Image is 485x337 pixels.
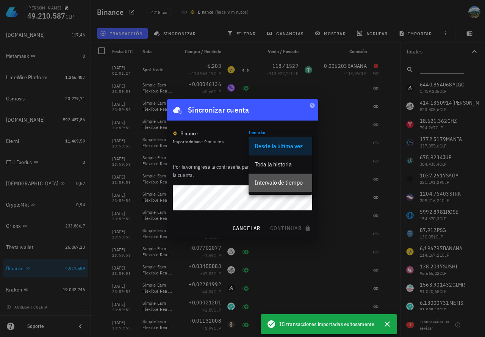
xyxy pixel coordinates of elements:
[255,179,306,186] div: Intervalo de tiempo
[173,139,224,144] span: Importado
[194,139,224,144] span: hace 9 minutos
[232,225,260,232] span: cancelar
[279,320,374,328] span: 15 transacciones importadas exitosamente
[188,104,249,116] div: Sincronizar cuenta
[255,161,306,168] div: Toda la historia
[173,131,177,136] img: 270.png
[255,143,306,150] div: Desde la última vez
[229,221,263,235] button: cancelar
[173,163,312,179] p: Por favor ingresa la contraseña para desbloquear y sincronizar la cuenta.
[180,130,198,137] div: Binance
[249,130,266,135] label: Importar
[249,134,312,147] div: ImportarDesde la última vez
